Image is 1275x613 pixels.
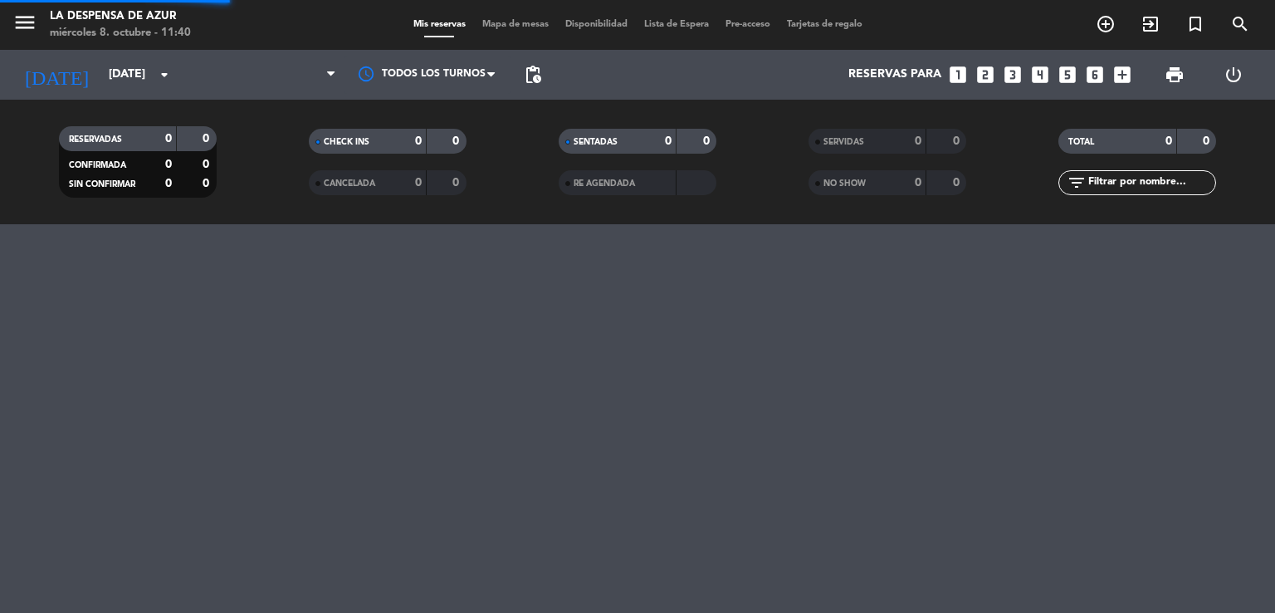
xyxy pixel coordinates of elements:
span: Pre-acceso [717,20,779,29]
strong: 0 [953,135,963,147]
strong: 0 [1203,135,1213,147]
i: looks_4 [1029,64,1051,86]
strong: 0 [665,135,672,147]
div: La Despensa de Azur [50,8,191,25]
strong: 0 [452,177,462,189]
input: Filtrar por nombre... [1087,174,1215,192]
i: looks_one [947,64,969,86]
span: Reservas para [848,68,941,81]
span: RESERVADAS [69,135,122,144]
span: SENTADAS [574,138,618,146]
strong: 0 [165,178,172,189]
strong: 0 [915,135,921,147]
strong: 0 [203,159,212,170]
span: CANCELADA [324,179,375,188]
span: Mis reservas [405,20,474,29]
strong: 0 [953,177,963,189]
strong: 0 [452,135,462,147]
strong: 0 [703,135,713,147]
strong: 0 [165,159,172,170]
strong: 0 [415,135,422,147]
i: looks_6 [1084,64,1106,86]
span: RE AGENDADA [574,179,635,188]
i: exit_to_app [1141,14,1160,34]
span: TOTAL [1068,138,1094,146]
i: [DATE] [12,56,100,93]
i: filter_list [1067,173,1087,193]
i: arrow_drop_down [154,65,174,85]
strong: 0 [1165,135,1172,147]
i: add_box [1111,64,1133,86]
span: SERVIDAS [823,138,864,146]
div: miércoles 8. octubre - 11:40 [50,25,191,42]
span: pending_actions [523,65,543,85]
strong: 0 [203,133,212,145]
span: Mapa de mesas [474,20,557,29]
i: turned_in_not [1185,14,1205,34]
i: looks_5 [1057,64,1078,86]
i: menu [12,10,37,35]
span: CHECK INS [324,138,369,146]
span: Tarjetas de regalo [779,20,871,29]
span: Disponibilidad [557,20,636,29]
i: power_settings_new [1224,65,1243,85]
span: print [1165,65,1185,85]
strong: 0 [203,178,212,189]
span: SIN CONFIRMAR [69,180,135,189]
span: Lista de Espera [636,20,717,29]
strong: 0 [165,133,172,145]
strong: 0 [415,177,422,189]
strong: 0 [915,177,921,189]
i: looks_two [975,64,996,86]
i: add_circle_outline [1096,14,1116,34]
i: search [1230,14,1250,34]
span: NO SHOW [823,179,866,188]
span: CONFIRMADA [69,161,126,169]
i: looks_3 [1002,64,1023,86]
button: menu [12,10,37,41]
div: LOG OUT [1204,50,1263,100]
